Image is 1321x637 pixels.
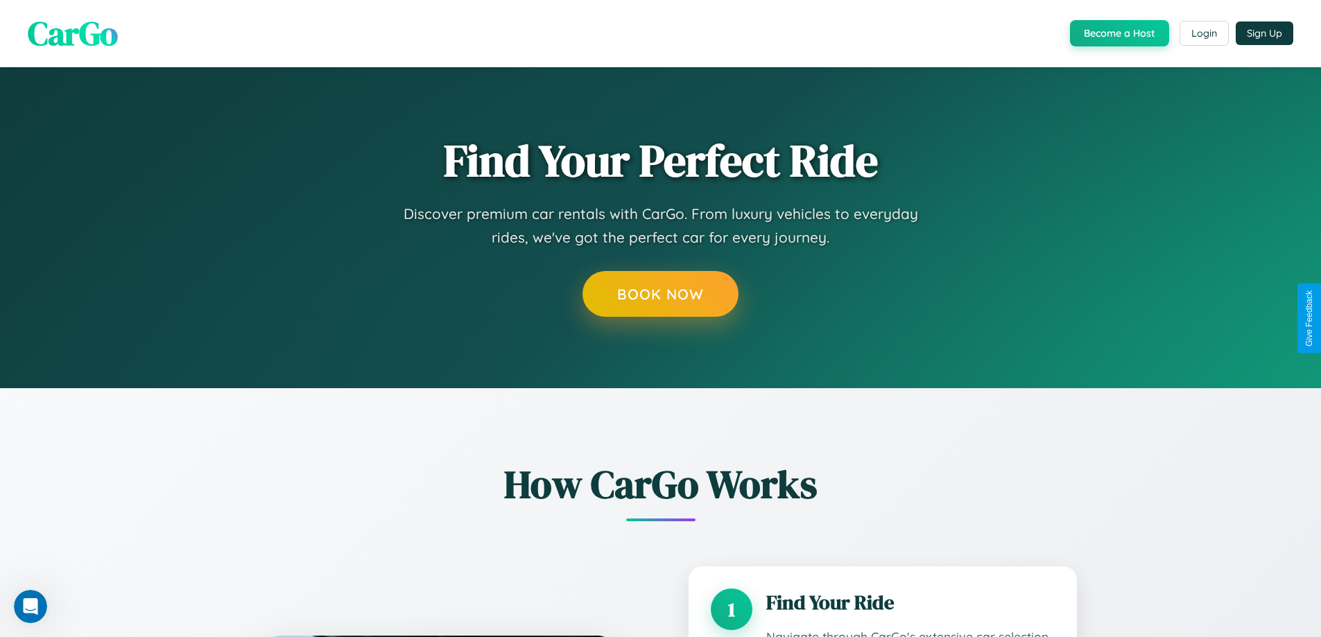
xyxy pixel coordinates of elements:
[28,10,118,56] span: CarGo
[1180,21,1229,46] button: Login
[582,271,739,317] button: Book Now
[245,457,1077,511] h2: How CarGo Works
[383,202,938,249] p: Discover premium car rentals with CarGo. From luxury vehicles to everyday rides, we've got the pe...
[1236,21,1293,45] button: Sign Up
[444,137,878,185] h1: Find Your Perfect Ride
[1070,20,1169,46] button: Become a Host
[766,588,1055,616] h3: Find Your Ride
[14,590,47,623] iframe: Intercom live chat
[1304,290,1314,347] div: Give Feedback
[711,588,752,630] div: 1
